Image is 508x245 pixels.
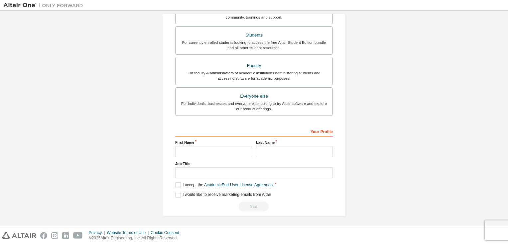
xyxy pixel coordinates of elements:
img: instagram.svg [51,232,58,239]
div: For existing customers looking to access software downloads, HPC resources, community, trainings ... [180,9,328,20]
img: altair_logo.svg [2,232,36,239]
div: For individuals, businesses and everyone else looking to try Altair software and explore our prod... [180,101,328,112]
div: Cookie Consent [151,230,183,235]
label: Job Title [175,161,333,166]
div: Faculty [180,61,328,70]
label: I would like to receive marketing emails from Altair [175,192,271,198]
div: Website Terms of Use [107,230,151,235]
img: facebook.svg [40,232,47,239]
div: Your Profile [175,126,333,136]
img: Altair One [3,2,86,9]
img: youtube.svg [73,232,83,239]
label: First Name [175,140,252,145]
div: Privacy [89,230,107,235]
div: Read and acccept EULA to continue [175,202,333,211]
div: For faculty & administrators of academic institutions administering students and accessing softwa... [180,70,328,81]
div: For currently enrolled students looking to access the free Altair Student Edition bundle and all ... [180,40,328,50]
p: © 2025 Altair Engineering, Inc. All Rights Reserved. [89,235,183,241]
div: Students [180,31,328,40]
div: Everyone else [180,92,328,101]
img: linkedin.svg [62,232,69,239]
a: Academic End-User License Agreement [204,183,274,187]
label: I accept the [175,182,274,188]
label: Last Name [256,140,333,145]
